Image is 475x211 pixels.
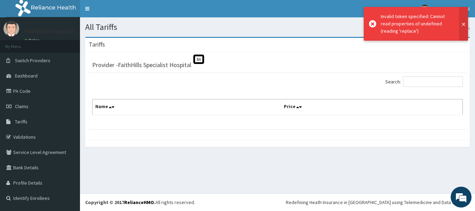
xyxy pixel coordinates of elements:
h1: All Tariffs [85,23,470,32]
th: Price [281,99,463,115]
h3: Provider - FaithHills Specialist Hospital [92,62,191,68]
span: FaithHills Hospital [433,6,470,12]
p: FaithHills Hospital [24,28,74,34]
img: User Image [420,5,429,13]
footer: All rights reserved. [80,193,475,211]
div: Invalid token specified: Cannot read properties of undefined (reading 'replace') [381,13,452,35]
span: Dashboard [15,73,38,79]
strong: Copyright © 2017 . [85,199,155,205]
span: Claims [15,103,29,109]
span: St [193,55,204,64]
a: Online [24,38,41,43]
h3: Tariffs [89,41,105,48]
input: Search: [403,76,463,87]
span: Tariffs [15,119,27,125]
a: RelianceHMO [124,199,154,205]
span: Switch Providers [15,57,50,64]
th: Name [92,99,281,115]
div: Redefining Heath Insurance in [GEOGRAPHIC_DATA] using Telemedicine and Data Science! [286,199,470,206]
label: Search: [385,76,463,87]
img: User Image [3,21,19,36]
